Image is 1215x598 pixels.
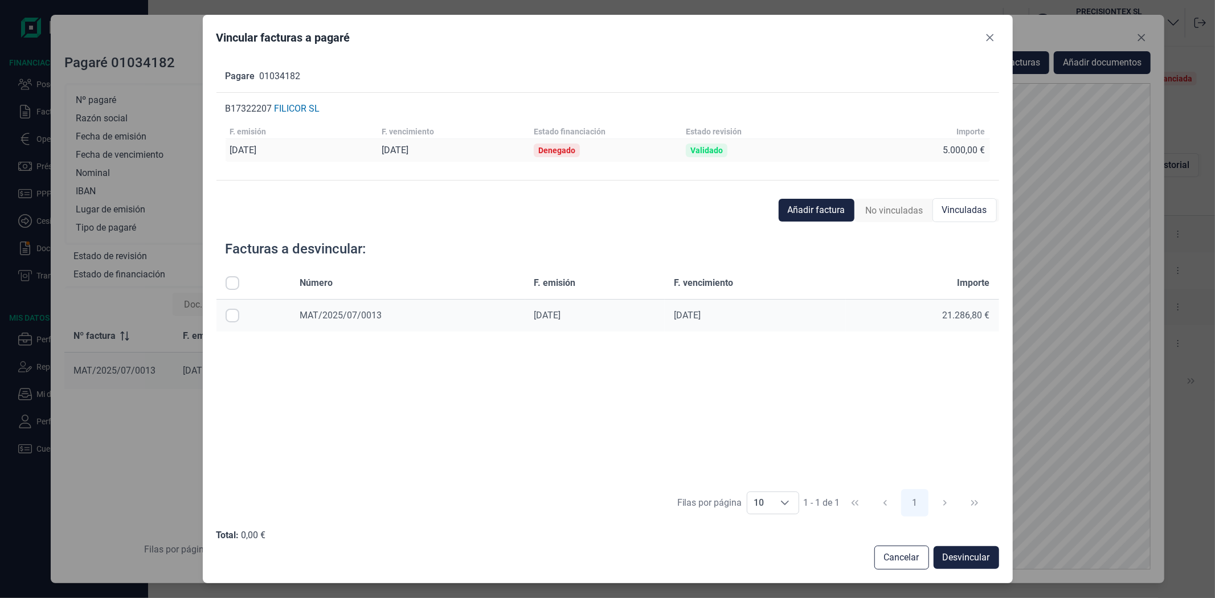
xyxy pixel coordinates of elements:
[931,489,959,517] button: Next Page
[981,28,999,47] button: Close
[747,492,771,514] span: 10
[538,146,575,155] div: Denegado
[216,30,350,46] div: Vincular facturas a pagaré
[932,198,997,222] div: Vinculadas
[866,204,923,218] span: No vinculadas
[275,103,320,114] div: FILICOR SL
[934,546,999,569] button: Desvincular
[779,199,854,222] button: Añadir factura
[534,127,606,136] div: Estado financiación
[961,489,988,517] button: Last Page
[300,276,333,290] span: Número
[382,127,434,136] div: F. vencimiento
[690,146,723,155] div: Validado
[226,102,272,116] p: B17322207
[857,199,932,222] div: No vinculadas
[788,203,845,217] span: Añadir factura
[841,489,869,517] button: First Page
[300,310,382,321] span: MAT/2025/07/0013
[686,127,742,136] div: Estado revisión
[804,498,840,507] span: 1 - 1 de 1
[230,145,257,156] div: [DATE]
[230,127,267,136] div: F. emisión
[674,310,837,321] div: [DATE]
[771,492,799,514] div: Choose
[674,276,733,290] span: F. vencimiento
[884,551,919,564] span: Cancelar
[943,551,990,564] span: Desvincular
[942,203,987,217] span: Vinculadas
[872,489,899,517] button: Previous Page
[260,69,301,83] p: 01034182
[874,546,929,570] button: Cancelar
[216,530,239,541] div: Total:
[382,145,408,156] div: [DATE]
[958,276,990,290] span: Importe
[534,276,576,290] span: F. emisión
[226,69,255,83] p: Pagare
[534,310,656,321] div: [DATE]
[901,489,928,517] button: Page 1
[226,309,239,322] div: Row Selected null
[226,276,239,290] div: All items unselected
[943,145,985,156] div: 5.000,00 €
[855,310,990,321] div: 21.286,80 €
[956,127,985,136] div: Importe
[242,530,266,541] div: 0,00 €
[226,240,366,258] div: Facturas a desvincular:
[677,496,742,510] div: Filas por página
